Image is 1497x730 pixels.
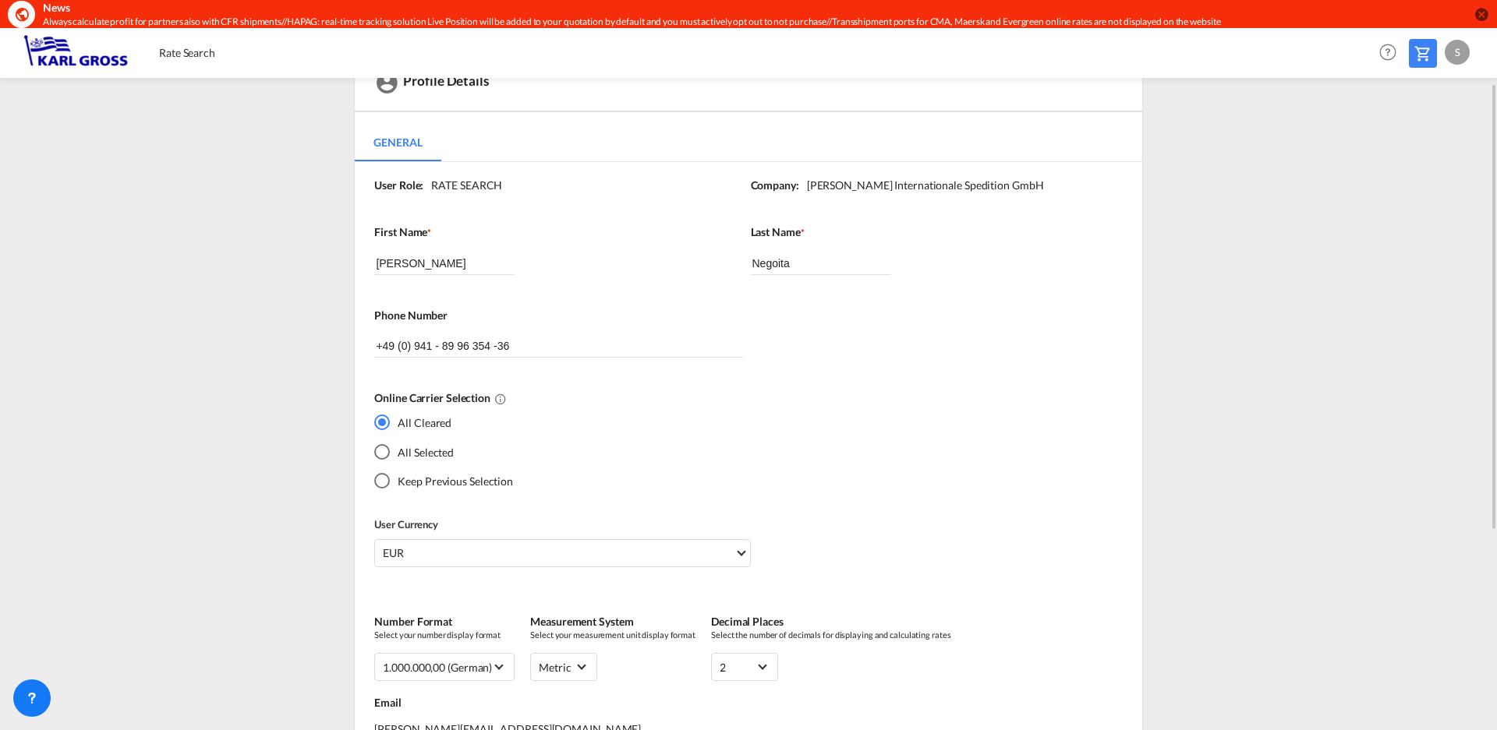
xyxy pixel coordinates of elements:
input: First Name [374,252,515,275]
md-select: Select Currency: € EUREuro [374,539,750,567]
span: Select your number display format [374,629,515,640]
label: Email [374,695,1126,711]
span: Select your measurement unit display format [530,629,695,640]
span: Help [1375,39,1401,65]
label: User Currency [374,517,750,531]
button: icon-close-circle [1474,6,1489,22]
label: First Name [374,224,734,240]
span: Select the number of decimals for displaying and calculating rates [711,629,950,640]
div: metric [539,661,571,674]
label: Online Carrier Selection [374,390,1110,406]
md-radio-button: All Selected [374,443,513,460]
div: Profile Details [355,55,1141,112]
div: 2 [720,661,726,674]
input: Phone Number [374,334,742,358]
div: 1.000.000,00 (German) [383,661,492,674]
div: RATE SEARCH [423,178,502,193]
md-radio-group: Yes [374,414,513,502]
md-radio-button: All Cleared [374,414,513,431]
md-radio-button: Keep Previous Selection [374,472,513,488]
md-icon: icon-earth [14,6,30,22]
label: Number Format [374,614,515,629]
label: Last Name [751,224,1111,240]
div: [PERSON_NAME] Internationale Spedition GmbH [799,178,1044,193]
a: Rate Search [148,27,226,78]
span: EUR [383,545,734,561]
div: Help [1375,39,1409,67]
label: Measurement System [530,614,695,629]
label: Phone Number [374,308,1110,323]
label: User Role: [374,178,423,193]
md-icon: icon-account-circle [374,70,399,95]
div: Always calculate profit for partners also with CFR shipments//HAPAG: real-time tracking solution ... [43,16,1267,29]
img: 3269c73066d711f095e541db4db89301.png [23,35,129,70]
md-pagination-wrapper: Use the left and right arrow keys to navigate between tabs [355,124,456,161]
span: Rate Search [159,46,215,59]
label: Company: [751,178,799,193]
label: Decimal Places [711,614,950,629]
md-icon: All Cleared : Deselects all online carriers by default.All Selected : Selects all online carriers... [494,393,507,405]
input: Last Name [751,252,891,275]
md-tab-item: General [355,124,441,161]
div: S [1445,40,1470,65]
